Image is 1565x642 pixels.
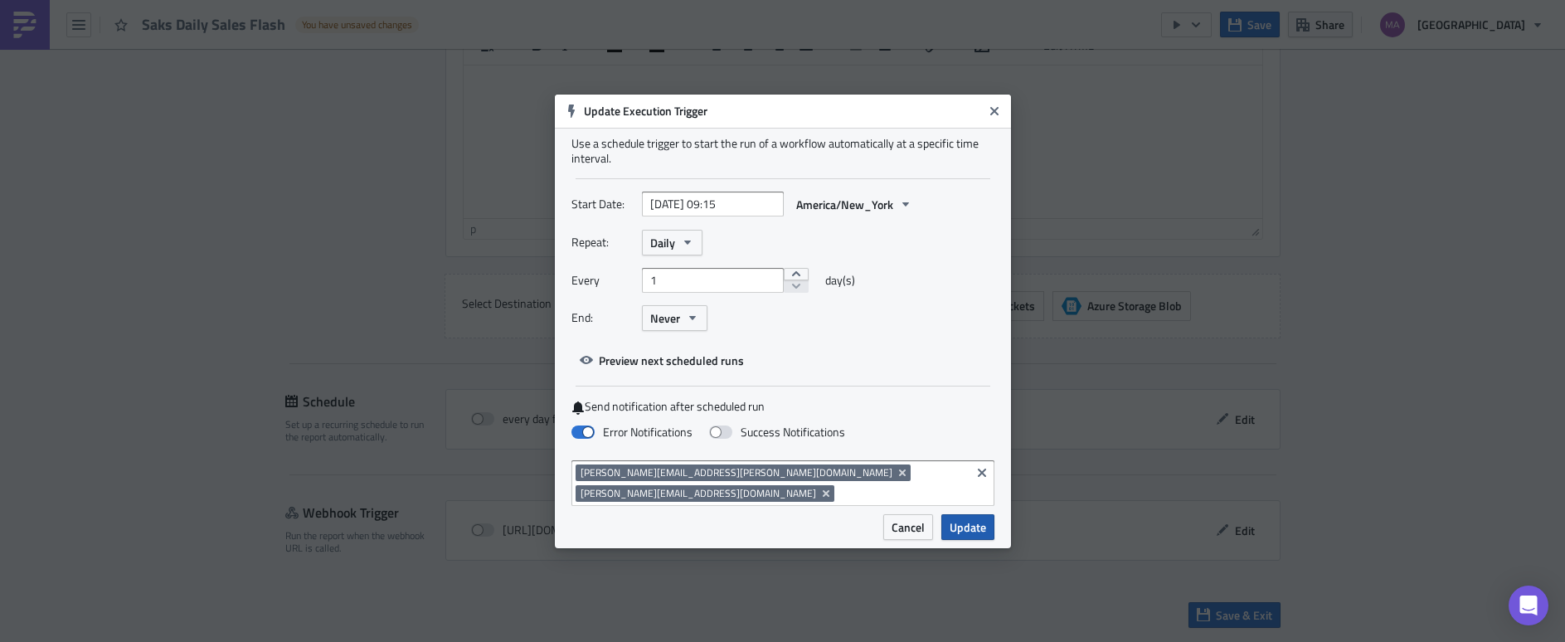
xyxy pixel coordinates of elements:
button: Preview next scheduled runs [571,348,752,373]
button: Remove Tag [819,485,834,502]
span: [PERSON_NAME][EMAIL_ADDRESS][DOMAIN_NAME] [581,487,816,500]
div: Open Intercom Messenger [1509,586,1548,625]
button: decrement [784,280,809,293]
span: [PERSON_NAME][EMAIL_ADDRESS][PERSON_NAME][DOMAIN_NAME] [581,466,892,479]
button: Update [941,514,994,540]
body: Rich Text Area. Press ALT-0 for help. [7,7,792,20]
span: Cancel [892,518,925,536]
label: Send notification after scheduled run [571,399,994,415]
h6: Update Execution Trigger [584,104,982,119]
label: Error Notifications [571,425,693,440]
input: YYYY-MM-DD HH:mm [642,192,784,216]
button: Clear selected items [972,463,992,483]
button: Daily [642,230,702,255]
button: Cancel [883,514,933,540]
label: Repeat: [571,230,634,255]
span: Daily [650,234,675,251]
label: Start Date: [571,192,634,216]
span: Update [950,518,986,536]
button: Close [982,99,1007,124]
span: Preview next scheduled runs [599,352,744,369]
span: Never [650,309,680,327]
button: America/New_York [788,192,921,217]
span: America/New_York [796,196,893,213]
label: Every [571,268,634,293]
div: Use a schedule trigger to start the run of a workflow automatically at a specific time interval. [571,136,994,166]
span: day(s) [825,268,855,293]
label: Success Notifications [709,425,845,440]
button: Remove Tag [896,464,911,481]
label: End: [571,305,634,330]
button: increment [784,268,809,281]
button: Never [642,305,707,331]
